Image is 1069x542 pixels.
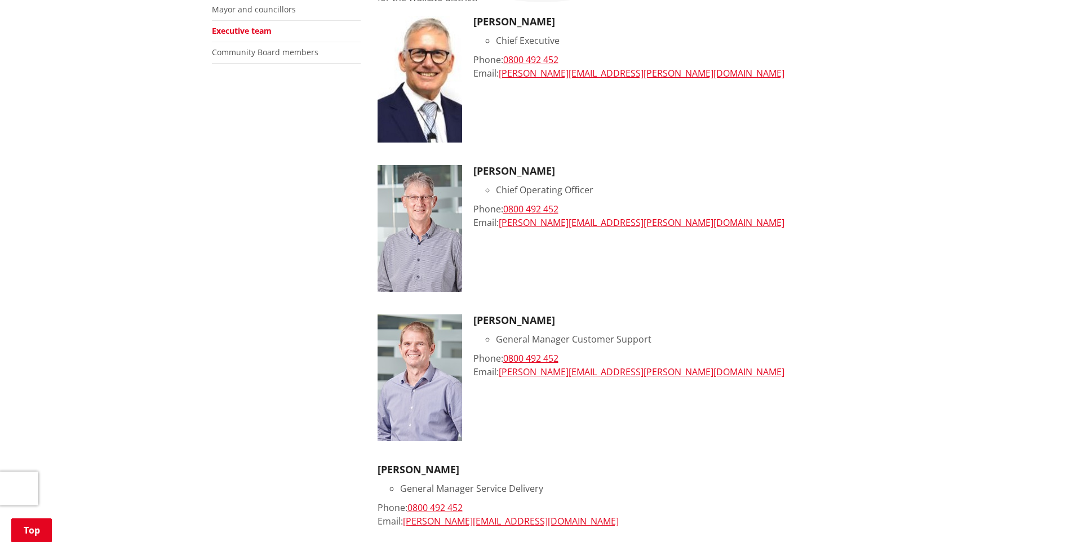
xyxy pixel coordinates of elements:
[473,165,858,177] h3: [PERSON_NAME]
[499,216,784,229] a: [PERSON_NAME][EMAIL_ADDRESS][PERSON_NAME][DOMAIN_NAME]
[212,47,318,57] a: Community Board members
[378,165,462,292] img: Tony Whittaker
[473,216,858,229] div: Email:
[473,365,858,379] div: Email:
[503,352,558,365] a: 0800 492 452
[499,366,784,378] a: [PERSON_NAME][EMAIL_ADDRESS][PERSON_NAME][DOMAIN_NAME]
[473,66,858,80] div: Email:
[473,53,858,66] div: Phone:
[403,515,619,527] a: [PERSON_NAME][EMAIL_ADDRESS][DOMAIN_NAME]
[496,34,858,47] li: Chief Executive
[496,332,858,346] li: General Manager Customer Support
[378,501,858,514] div: Phone:
[11,518,52,542] a: Top
[496,183,858,197] li: Chief Operating Officer
[378,16,462,143] img: CE Craig Hobbs
[503,203,558,215] a: 0800 492 452
[499,67,784,79] a: [PERSON_NAME][EMAIL_ADDRESS][PERSON_NAME][DOMAIN_NAME]
[473,314,858,327] h3: [PERSON_NAME]
[400,482,858,495] li: General Manager Service Delivery
[212,25,272,36] a: Executive team
[378,514,858,528] div: Email:
[378,464,858,476] h3: [PERSON_NAME]
[378,314,462,441] img: Roger-MacCulloch-(2)
[473,352,858,365] div: Phone:
[473,16,858,28] h3: [PERSON_NAME]
[1017,495,1058,535] iframe: Messenger Launcher
[407,501,463,514] a: 0800 492 452
[473,202,858,216] div: Phone:
[212,4,296,15] a: Mayor and councillors
[503,54,558,66] a: 0800 492 452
